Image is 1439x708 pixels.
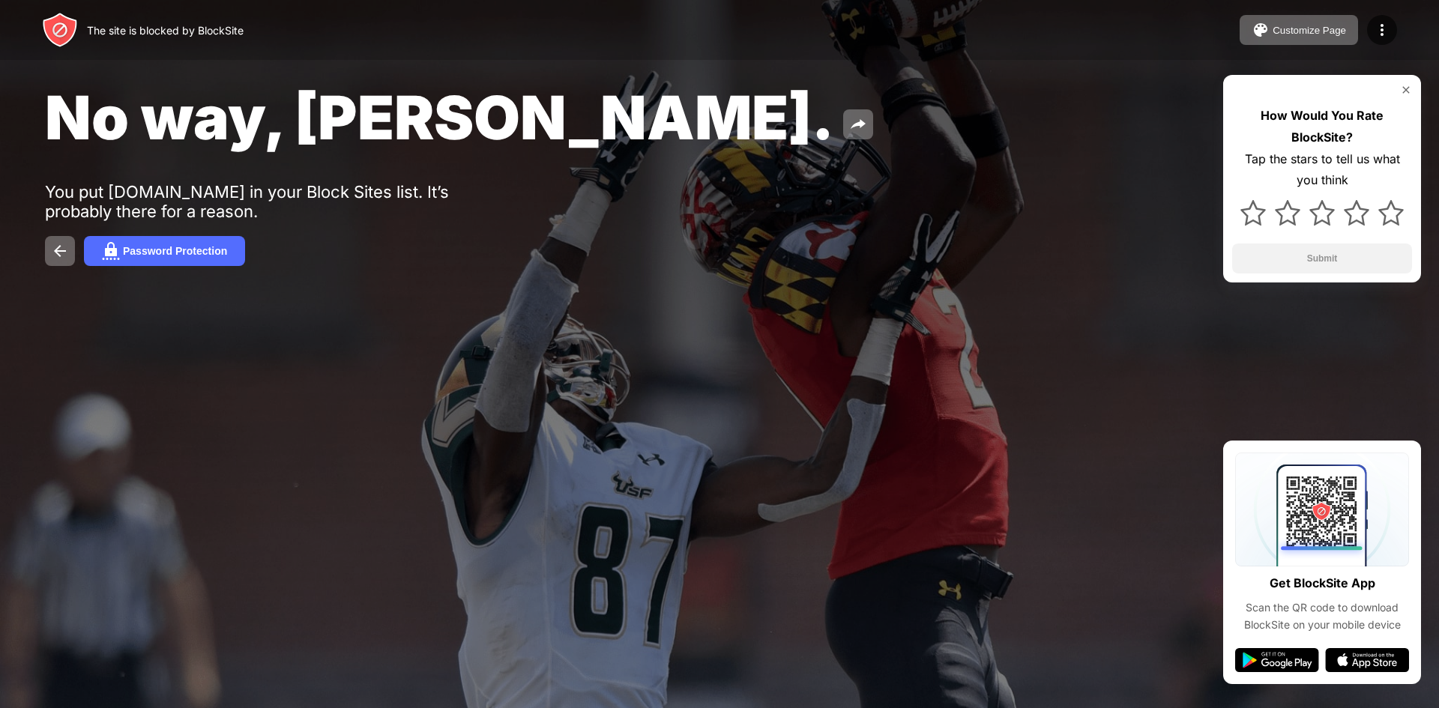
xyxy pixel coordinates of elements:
[1235,453,1409,566] img: qrcode.svg
[45,81,834,154] span: No way, [PERSON_NAME].
[1235,648,1319,672] img: google-play.svg
[84,236,245,266] button: Password Protection
[42,12,78,48] img: header-logo.svg
[1325,648,1409,672] img: app-store.svg
[1275,200,1300,226] img: star.svg
[1400,84,1412,96] img: rate-us-close.svg
[1344,200,1369,226] img: star.svg
[123,245,227,257] div: Password Protection
[45,182,508,221] div: You put [DOMAIN_NAME] in your Block Sites list. It’s probably there for a reason.
[1240,15,1358,45] button: Customize Page
[1232,105,1412,148] div: How Would You Rate BlockSite?
[1309,200,1335,226] img: star.svg
[1270,572,1375,594] div: Get BlockSite App
[849,115,867,133] img: share.svg
[1240,200,1266,226] img: star.svg
[1252,21,1270,39] img: pallet.svg
[1373,21,1391,39] img: menu-icon.svg
[1235,599,1409,633] div: Scan the QR code to download BlockSite on your mobile device
[102,242,120,260] img: password.svg
[1378,200,1404,226] img: star.svg
[1273,25,1346,36] div: Customize Page
[1232,243,1412,273] button: Submit
[87,24,244,37] div: The site is blocked by BlockSite
[1232,148,1412,192] div: Tap the stars to tell us what you think
[51,242,69,260] img: back.svg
